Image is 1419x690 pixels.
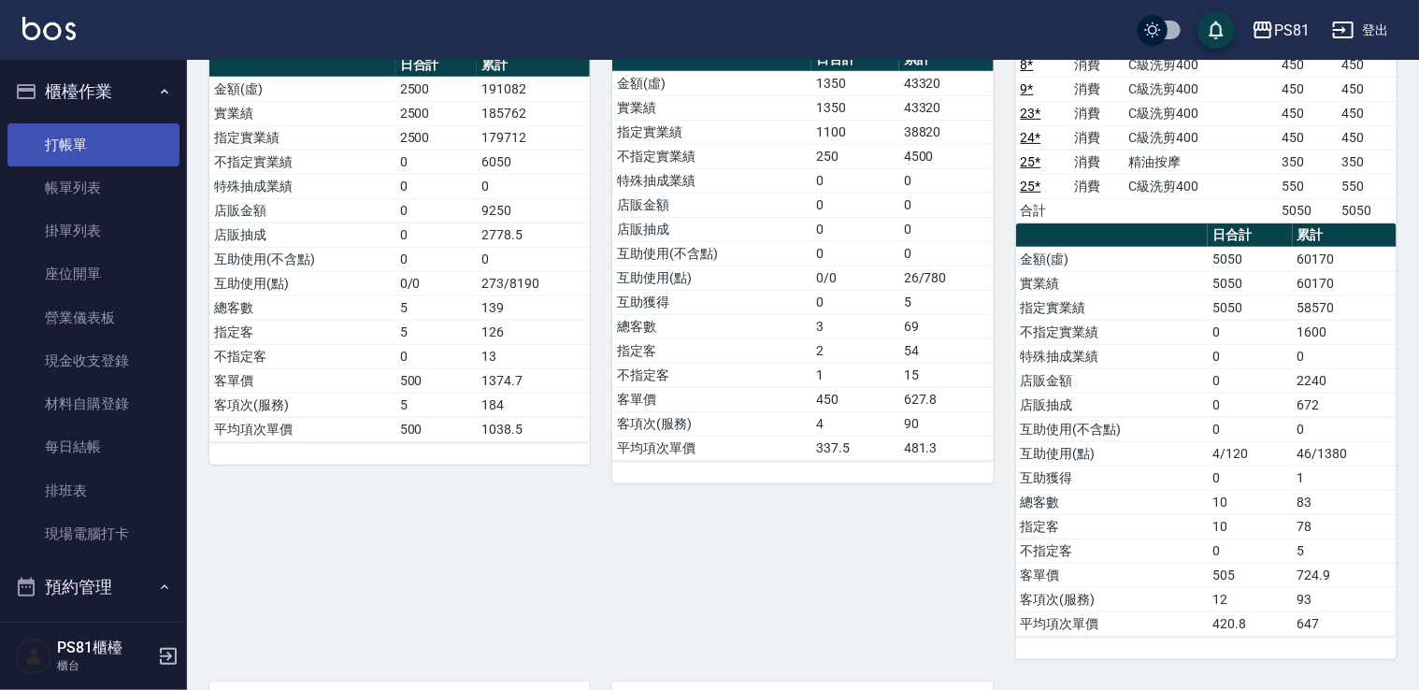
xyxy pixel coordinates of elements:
td: 總客數 [1016,490,1208,514]
td: 消費 [1069,125,1124,150]
td: 金額(虛) [1016,247,1208,271]
a: 現場電腦打卡 [7,512,179,555]
td: 0 [1293,344,1397,368]
td: 客項次(服務) [1016,587,1208,611]
td: 13 [477,344,590,368]
td: 不指定客 [612,363,811,387]
td: 350 [1277,150,1337,174]
td: 互助使用(不含點) [209,247,395,271]
td: 60170 [1293,247,1397,271]
td: 2240 [1293,368,1397,393]
td: 724.9 [1293,563,1397,587]
img: Person [15,638,52,675]
td: 0 [811,168,899,193]
td: C級洗剪400 [1124,101,1277,125]
td: 店販金額 [209,198,395,223]
table: a dense table [1016,223,1397,637]
td: 合計 [1016,198,1070,223]
td: 客項次(服務) [612,411,811,436]
td: 550 [1277,174,1337,198]
td: 0 [395,198,478,223]
td: 實業績 [612,95,811,120]
td: 5 [395,393,478,417]
td: 6050 [477,150,590,174]
td: 191082 [477,77,590,101]
td: 1 [1293,466,1397,490]
td: 5050 [1208,295,1293,320]
td: 450 [1337,77,1397,101]
a: 座位開單 [7,252,179,295]
td: 0 [395,174,478,198]
td: 特殊抽成業績 [1016,344,1208,368]
td: 指定實業績 [1016,295,1208,320]
a: 營業儀表板 [7,296,179,339]
td: 5050 [1337,198,1397,223]
td: 5050 [1208,247,1293,271]
td: 消費 [1069,174,1124,198]
td: 特殊抽成業績 [612,168,811,193]
h5: PS81櫃檯 [57,639,152,657]
td: 4 [811,411,899,436]
td: 350 [1337,150,1397,174]
td: 450 [1277,52,1337,77]
td: 店販抽成 [612,217,811,241]
a: 掛單列表 [7,209,179,252]
a: 預約管理 [7,619,179,662]
th: 日合計 [1208,223,1293,248]
div: PS81 [1274,19,1310,42]
td: 60170 [1293,271,1397,295]
td: 0 [1208,393,1293,417]
td: 90 [899,411,994,436]
td: 0 [899,193,994,217]
td: 0 [1208,368,1293,393]
td: 不指定客 [209,344,395,368]
td: 消費 [1069,101,1124,125]
td: 客單價 [209,368,395,393]
td: 客項次(服務) [209,393,395,417]
td: 0 [1208,344,1293,368]
td: 總客數 [209,295,395,320]
a: 材料自購登錄 [7,382,179,425]
td: 500 [395,368,478,393]
td: 平均項次單價 [1016,611,1208,636]
td: 450 [1337,125,1397,150]
td: 精油按摩 [1124,150,1277,174]
td: 5 [899,290,994,314]
td: 0 [811,193,899,217]
td: 店販金額 [1016,368,1208,393]
td: 505 [1208,563,1293,587]
td: 185762 [477,101,590,125]
td: 0 [395,247,478,271]
table: a dense table [209,53,590,442]
td: 特殊抽成業績 [209,174,395,198]
td: 0 [899,168,994,193]
p: 櫃台 [57,657,152,674]
td: 0 [1208,320,1293,344]
td: 550 [1337,174,1397,198]
td: 2 [811,338,899,363]
button: save [1197,11,1235,49]
td: 店販金額 [612,193,811,217]
td: 450 [1337,101,1397,125]
td: 10 [1208,514,1293,539]
td: 46/1380 [1293,441,1397,466]
td: 2500 [395,125,478,150]
td: 實業績 [209,101,395,125]
td: 0 [395,223,478,247]
td: 184 [477,393,590,417]
td: 指定實業績 [612,120,811,144]
td: 5 [395,295,478,320]
td: 93 [1293,587,1397,611]
td: 1100 [811,120,899,144]
td: 69 [899,314,994,338]
td: 9250 [477,198,590,223]
td: 0 [395,344,478,368]
td: 4/120 [1208,441,1293,466]
td: 互助使用(點) [1016,441,1208,466]
td: 3 [811,314,899,338]
td: 420.8 [1208,611,1293,636]
td: 450 [1337,52,1397,77]
a: 每日結帳 [7,425,179,468]
td: 43320 [899,71,994,95]
td: 450 [1277,77,1337,101]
